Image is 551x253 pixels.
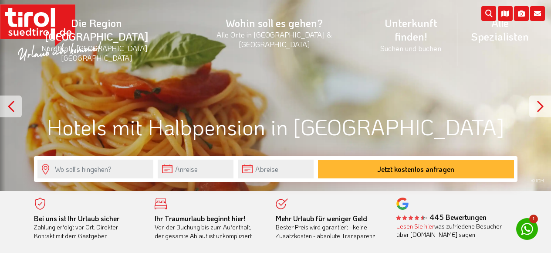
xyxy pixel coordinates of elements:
input: Anreise [158,160,233,178]
span: 1 [529,215,538,223]
a: Die Region [GEOGRAPHIC_DATA]Nordtirol - [GEOGRAPHIC_DATA] - [GEOGRAPHIC_DATA] [9,7,184,72]
div: Von der Buchung bis zum Aufenthalt, der gesamte Ablauf ist unkompliziert [155,214,263,240]
div: Zahlung erfolgt vor Ort. Direkter Kontakt mit dem Gastgeber [34,214,142,240]
small: Suchen und buchen [375,43,447,53]
b: Mehr Urlaub für weniger Geld [276,214,367,223]
input: Wo soll's hingehen? [37,160,153,178]
h1: Hotels mit Halbpension in [GEOGRAPHIC_DATA] [34,115,517,139]
input: Abreise [238,160,314,178]
i: Fotogalerie [514,6,529,21]
b: Ihr Traumurlaub beginnt hier! [155,214,245,223]
div: Bester Preis wird garantiert - keine Zusatzkosten - absolute Transparenz [276,214,384,240]
a: 1 [516,218,538,240]
button: Jetzt kostenlos anfragen [318,160,514,178]
a: Wohin soll es gehen?Alle Orte in [GEOGRAPHIC_DATA] & [GEOGRAPHIC_DATA] [184,7,364,58]
b: - 445 Bewertungen [396,212,487,222]
div: was zufriedene Besucher über [DOMAIN_NAME] sagen [396,222,504,239]
a: Lesen Sie hier [396,222,434,230]
a: Alle Spezialisten [457,7,542,53]
b: Bei uns ist Ihr Urlaub sicher [34,214,119,223]
small: Alle Orte in [GEOGRAPHIC_DATA] & [GEOGRAPHIC_DATA] [195,30,354,49]
small: Nordtirol - [GEOGRAPHIC_DATA] - [GEOGRAPHIC_DATA] [19,43,174,62]
i: Kontakt [530,6,545,21]
i: Karte öffnen [498,6,513,21]
a: Unterkunft finden!Suchen und buchen [364,7,457,62]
